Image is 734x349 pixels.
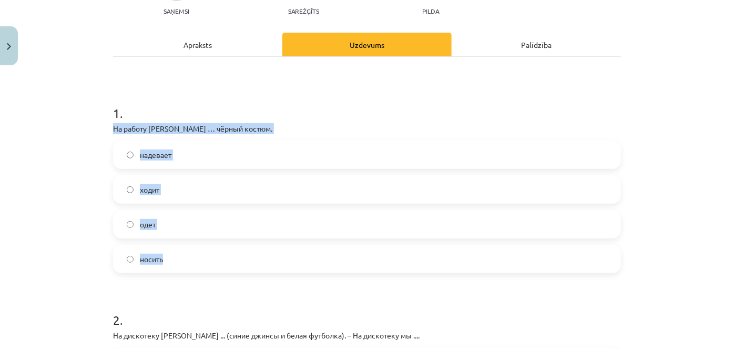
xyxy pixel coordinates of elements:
[127,256,134,263] input: носить
[140,184,159,195] span: ходит
[140,219,156,230] span: одет
[127,221,134,228] input: одет
[113,123,621,134] p: На работу [PERSON_NAME] … чёрный костюм.
[7,43,11,50] img: icon-close-lesson-0947bae3869378f0d4975bcd49f059093ad1ed9edebbc8119c70593378902aed.svg
[452,33,621,56] div: Palīdzība
[159,7,193,15] p: Saņemsi
[127,186,134,193] input: ходит
[127,152,134,158] input: надевает
[140,254,163,265] span: носить
[140,149,171,161] span: надевает
[288,7,319,15] p: Sarežģīts
[282,33,452,56] div: Uzdevums
[113,33,282,56] div: Apraksts
[113,87,621,120] h1: 1 .
[422,7,439,15] p: pilda
[113,330,621,341] p: На дискотеку [PERSON_NAME] ... (синие джинсы и белая футболка). – На дискотеку мы ....
[113,294,621,327] h1: 2 .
